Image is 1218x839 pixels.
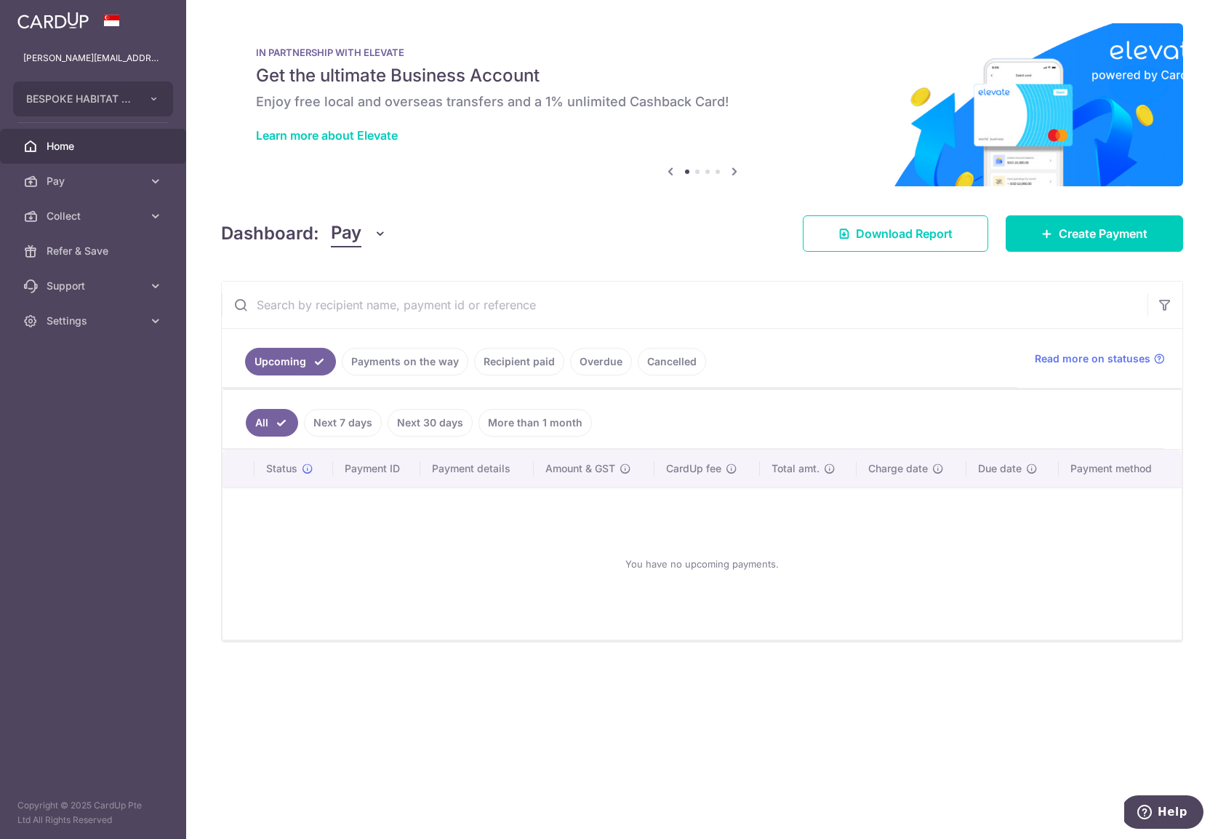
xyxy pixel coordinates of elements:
[23,51,163,65] p: [PERSON_NAME][EMAIL_ADDRESS][DOMAIN_NAME]
[388,409,473,437] a: Next 30 days
[331,220,361,247] span: Pay
[256,93,1148,111] h6: Enjoy free local and overseas transfers and a 1% unlimited Cashback Card!
[333,450,420,488] th: Payment ID
[222,282,1147,328] input: Search by recipient name, payment id or reference
[1006,215,1183,252] a: Create Payment
[331,220,387,247] button: Pay
[13,81,173,116] button: BESPOKE HABITAT SHEN PTE. LTD.
[47,314,143,328] span: Settings
[245,348,336,375] a: Upcoming
[978,461,1022,476] span: Due date
[638,348,706,375] a: Cancelled
[17,12,89,29] img: CardUp
[246,409,298,437] a: All
[803,215,988,252] a: Download Report
[47,244,143,258] span: Refer & Save
[856,225,953,242] span: Download Report
[478,409,592,437] a: More than 1 month
[221,23,1183,186] img: Renovation banner
[570,348,632,375] a: Overdue
[221,220,319,247] h4: Dashboard:
[47,209,143,223] span: Collect
[256,47,1148,58] p: IN PARTNERSHIP WITH ELEVATE
[1059,450,1182,488] th: Payment method
[474,348,564,375] a: Recipient paid
[304,409,382,437] a: Next 7 days
[1035,351,1150,366] span: Read more on statuses
[666,461,721,476] span: CardUp fee
[47,279,143,293] span: Support
[420,450,534,488] th: Payment details
[772,461,820,476] span: Total amt.
[26,92,134,106] span: BESPOKE HABITAT SHEN PTE. LTD.
[545,461,615,476] span: Amount & GST
[240,500,1164,628] div: You have no upcoming payments.
[256,64,1148,87] h5: Get the ultimate Business Account
[47,174,143,188] span: Pay
[868,461,928,476] span: Charge date
[266,461,297,476] span: Status
[1059,225,1147,242] span: Create Payment
[256,128,398,143] a: Learn more about Elevate
[342,348,468,375] a: Payments on the way
[47,139,143,154] span: Home
[1035,351,1165,366] a: Read more on statuses
[1124,795,1203,832] iframe: Opens a widget where you can find more information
